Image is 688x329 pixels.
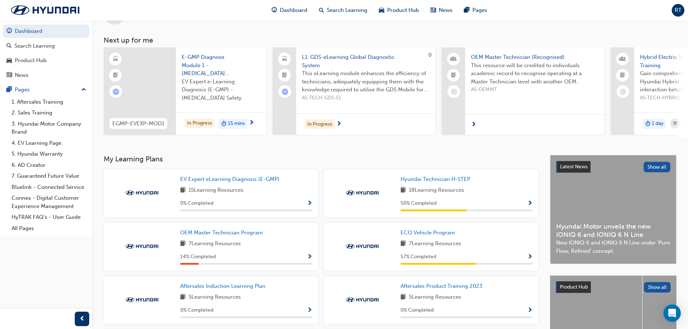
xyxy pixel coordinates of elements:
img: Trak [122,189,162,196]
a: Hyundai Technician H-STEP [401,175,473,183]
span: calendar-icon [674,119,677,128]
span: 57 % Completed [401,253,436,261]
a: car-iconProduct Hub [373,3,425,18]
a: All Pages [9,223,89,234]
span: EGMP-EVEXP-MOD1 [112,120,164,128]
span: Show Progress [527,200,533,207]
span: book-icon [401,293,406,302]
a: Dashboard [3,25,89,38]
div: Pages [15,86,30,94]
span: Product Hub [387,6,419,14]
span: prev-icon [79,315,85,324]
span: pages-icon [7,87,12,93]
button: Show Progress [307,199,312,208]
span: booktick-icon [113,71,118,80]
span: 15 Learning Resources [189,186,243,195]
span: people-icon [451,55,456,64]
img: Trak [122,296,162,303]
span: Product Hub [560,284,588,290]
span: news-icon [430,6,436,15]
a: Latest NewsShow all [556,161,670,173]
span: Show Progress [307,307,312,314]
img: Trak [4,3,87,18]
a: Product HubShow all [556,281,671,293]
span: This eLearning module enhances the efficiency of technicians, adequately equipping them with the ... [302,69,429,94]
img: Trak [342,296,382,303]
span: 7 Learning Resources [189,239,241,248]
span: guage-icon [272,6,277,15]
a: 4. EV Learning Page [9,138,89,149]
span: EV Expert eLearning Diagnosis (E-GMP) [180,176,280,182]
span: book-icon [180,239,186,248]
span: E-GMP Diagnose Module 1 - [MEDICAL_DATA] Safety [182,53,260,78]
button: Pages [3,83,89,96]
span: next-icon [336,121,342,127]
a: search-iconSearch Learning [313,3,373,18]
button: Show Progress [527,306,533,315]
span: learningRecordVerb_NONE-icon [620,88,626,95]
span: guage-icon [7,28,12,35]
span: Latest News [560,164,588,170]
a: Aftersales Induction Learning Plan [180,282,268,290]
span: book-icon [401,186,406,195]
span: learningResourceType_ELEARNING-icon [113,55,118,64]
span: 0 % Completed [180,199,213,208]
a: News [3,69,89,82]
button: RT [672,4,684,17]
span: book-icon [180,293,186,302]
span: 50 % Completed [401,199,437,208]
span: laptop-icon [282,55,287,64]
span: Search Learning [327,6,367,14]
span: 14 % Completed [180,253,216,261]
span: learningRecordVerb_NONE-icon [451,88,457,95]
a: OEM Master Technician (Recognised)This resource will be credited to individuals academic record t... [442,47,604,135]
span: car-icon [7,57,12,64]
span: News [439,6,453,14]
span: pages-icon [464,6,470,15]
span: Show Progress [307,200,312,207]
span: learningRecordVerb_ATTEMPT-icon [282,88,288,95]
a: news-iconNews [425,3,458,18]
span: up-icon [81,85,86,95]
h3: Next up for me [92,36,688,44]
span: Pages [472,6,487,14]
span: 5 Learning Resources [189,293,241,302]
span: OEM Master Technician Program [180,229,263,236]
span: search-icon [319,6,324,15]
span: RT [675,6,681,14]
span: next-icon [249,120,254,126]
span: 0 % Completed [401,306,434,315]
div: Search Learning [14,42,55,50]
span: learningRecordVerb_ATTEMPT-icon [113,88,119,95]
span: L1. GDS-eLearning Global Diagnostic System [302,53,429,69]
a: 5. Hyundai Warranty [9,148,89,160]
span: ECO Vehicle Program [401,229,455,236]
span: booktick-icon [451,71,456,80]
span: OEM Master Technician (Recognised) [471,53,598,61]
img: Trak [122,243,162,250]
a: 0L1. GDS-eLearning Global Diagnostic SystemThis eLearning module enhances the efficiency of techn... [273,47,435,135]
a: Product Hub [3,54,89,67]
a: EGMP-EVEXP-MOD1E-GMP Diagnose Module 1 - [MEDICAL_DATA] SafetyEV Expert e-Learning Diagnosis (E-G... [104,47,266,135]
span: duration-icon [221,119,226,129]
img: Trak [342,243,382,250]
button: Show Progress [307,252,312,261]
button: Show all [644,282,671,293]
span: Dashboard [280,6,307,14]
span: Show Progress [527,307,533,314]
a: Latest NewsShow allHyundai Motor unveils the new IONIQ 6 and IONIQ 6 N LineNew IONIQ 6 and IONIQ ... [550,155,676,264]
a: Connex - Digital Customer Experience Management [9,192,89,212]
button: Show Progress [527,252,533,261]
a: HyTRAK FAQ's - User Guide [9,212,89,223]
span: Aftersales Induction Learning Plan [180,283,265,289]
div: Product Hub [15,56,47,65]
span: 0 % Completed [180,306,213,315]
span: book-icon [180,186,186,195]
span: 18 Learning Resources [409,186,464,195]
a: 1. Aftersales Training [9,96,89,108]
a: Search Learning [3,39,89,53]
span: 7 Learning Resources [409,239,461,248]
span: Show Progress [527,254,533,260]
div: In Progress [185,118,215,128]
